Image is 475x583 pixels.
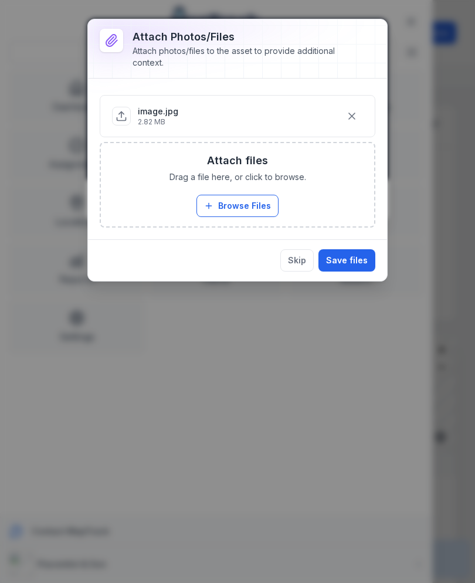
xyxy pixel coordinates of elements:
[207,152,268,169] h3: Attach files
[318,249,375,272] button: Save files
[133,45,357,69] div: Attach photos/files to the asset to provide additional context.
[133,29,357,45] h3: Attach photos/files
[138,117,178,127] p: 2.82 MB
[196,195,279,217] button: Browse Files
[138,106,178,117] p: image.jpg
[169,171,306,183] span: Drag a file here, or click to browse.
[280,249,314,272] button: Skip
